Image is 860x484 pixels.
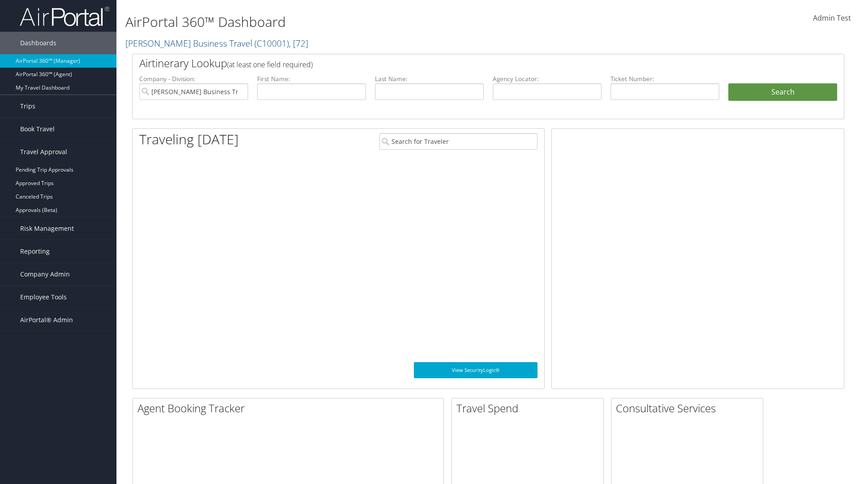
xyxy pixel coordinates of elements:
[125,37,308,49] a: [PERSON_NAME] Business Travel
[20,32,56,54] span: Dashboards
[257,74,366,83] label: First Name:
[139,130,239,149] h1: Traveling [DATE]
[414,362,537,378] a: View SecurityLogic®
[375,74,484,83] label: Last Name:
[379,133,537,150] input: Search for Traveler
[20,309,73,331] span: AirPortal® Admin
[20,240,50,263] span: Reporting
[813,4,851,32] a: Admin Test
[813,13,851,23] span: Admin Test
[728,83,837,101] button: Search
[20,217,74,240] span: Risk Management
[20,95,35,117] span: Trips
[20,286,67,308] span: Employee Tools
[20,118,55,140] span: Book Travel
[20,141,67,163] span: Travel Approval
[611,74,719,83] label: Ticket Number:
[138,401,443,416] h2: Agent Booking Tracker
[493,74,602,83] label: Agency Locator:
[125,13,609,31] h1: AirPortal 360™ Dashboard
[20,263,70,285] span: Company Admin
[456,401,603,416] h2: Travel Spend
[227,60,313,69] span: (at least one field required)
[20,6,109,27] img: airportal-logo.png
[289,37,308,49] span: , [ 72 ]
[139,56,778,71] h2: Airtinerary Lookup
[254,37,289,49] span: ( C10001 )
[139,74,248,83] label: Company - Division:
[616,401,763,416] h2: Consultative Services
